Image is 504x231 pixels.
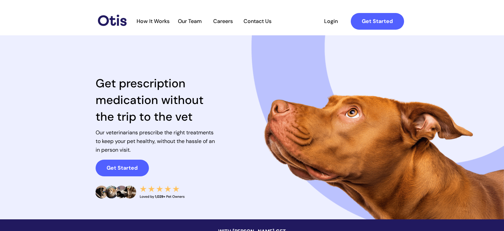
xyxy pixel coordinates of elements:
[207,18,240,24] span: Careers
[96,129,215,153] span: Our veterinarians prescribe the right treatments to keep your pet healthy, without the hassle of ...
[174,18,206,24] span: Our Team
[133,18,173,24] span: How It Works
[316,13,346,30] a: Login
[96,160,149,176] a: Get Started
[362,18,393,25] strong: Get Started
[351,13,404,30] a: Get Started
[207,18,240,25] a: Careers
[133,18,173,25] a: How It Works
[107,164,138,171] strong: Get Started
[240,18,275,25] a: Contact Us
[174,18,206,25] a: Our Team
[96,76,204,124] span: Get prescription medication without the trip to the vet
[316,18,346,24] span: Login
[240,18,275,24] span: Contact Us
